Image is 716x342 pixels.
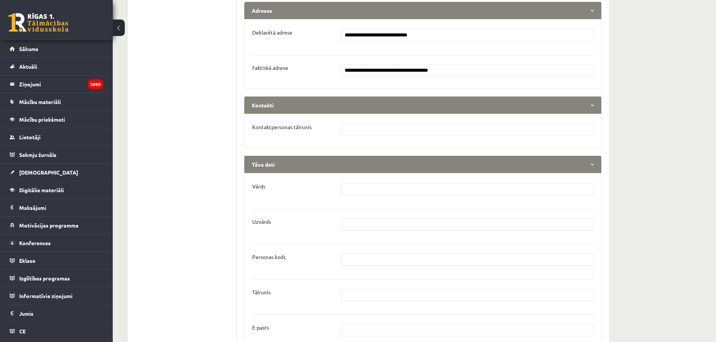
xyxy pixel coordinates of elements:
[10,234,103,252] a: Konferences
[244,156,601,173] legend: Tēva dati
[10,322,103,340] a: CE
[10,164,103,181] a: [DEMOGRAPHIC_DATA]
[19,63,37,70] span: Aktuāli
[10,305,103,322] a: Jumis
[10,75,103,93] a: Ziņojumi3959
[19,199,103,216] legend: Maksājumi
[10,217,103,234] a: Motivācijas programma
[252,324,269,331] p: E-pasts
[10,128,103,146] a: Lietotāji
[10,111,103,128] a: Mācību priekšmeti
[19,151,56,158] span: Sekmju žurnāls
[252,289,271,295] p: Tālrunis
[252,124,312,130] p: Kontaktpersonas tālrunis
[252,218,271,225] p: Uzvārds
[244,96,601,114] legend: Kontakti
[19,75,103,93] legend: Ziņojumi
[19,257,35,264] span: Eklase
[88,79,103,89] i: 3959
[252,29,292,36] p: Deklarētā adrese
[19,116,65,123] span: Mācību priekšmeti
[10,287,103,304] a: Informatīvie ziņojumi
[10,146,103,163] a: Sekmju žurnāls
[252,64,288,71] p: Faktiskā adrese
[19,169,78,176] span: [DEMOGRAPHIC_DATA]
[19,187,64,193] span: Digitālie materiāli
[19,240,51,246] span: Konferences
[19,45,38,52] span: Sākums
[10,270,103,287] a: Izglītības programas
[10,252,103,269] a: Eklase
[252,183,265,190] p: Vārds
[19,275,70,282] span: Izglītības programas
[19,134,41,140] span: Lietotāji
[19,98,61,105] span: Mācību materiāli
[19,328,26,334] span: CE
[10,199,103,216] a: Maksājumi
[10,181,103,199] a: Digitālie materiāli
[19,292,73,299] span: Informatīvie ziņojumi
[10,58,103,75] a: Aktuāli
[8,13,68,32] a: Rīgas 1. Tālmācības vidusskola
[10,93,103,110] a: Mācību materiāli
[19,222,79,229] span: Motivācijas programma
[244,2,601,19] legend: Adreses
[19,310,33,317] span: Jumis
[10,40,103,57] a: Sākums
[252,253,286,260] p: Personas kods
